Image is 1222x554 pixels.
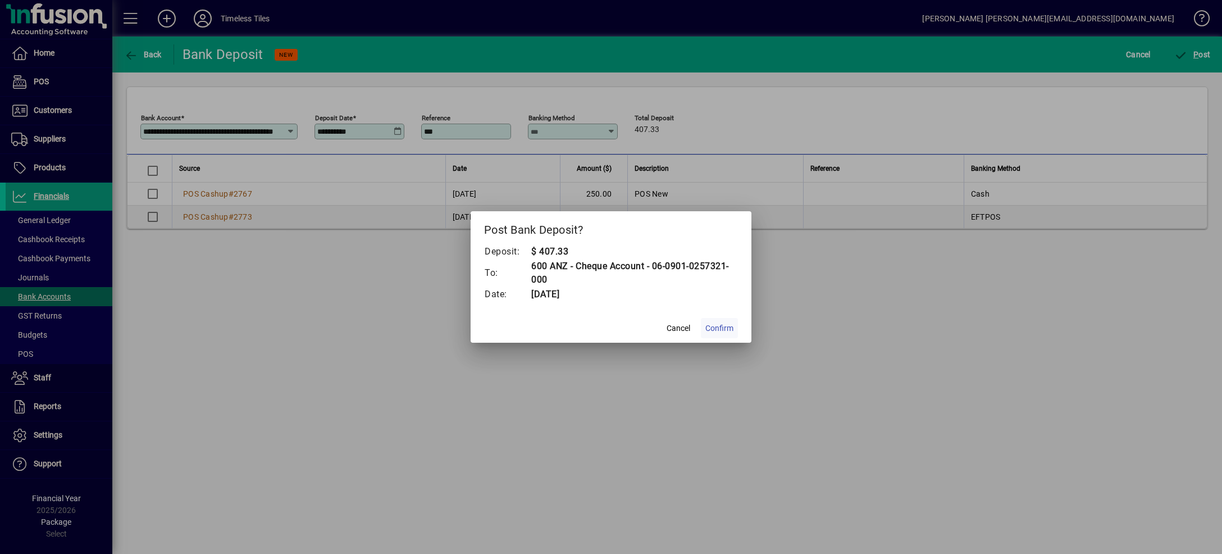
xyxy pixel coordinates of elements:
td: Deposit: [484,244,531,259]
td: $ 407.33 [531,244,738,259]
td: [DATE] [531,287,738,302]
span: Cancel [667,323,690,334]
h2: Post Bank Deposit? [471,211,751,244]
td: 600 ANZ - Cheque Account - 06-0901-0257321-000 [531,259,738,287]
button: Confirm [701,318,738,338]
span: Confirm [705,323,733,334]
td: To: [484,259,531,287]
button: Cancel [660,318,696,338]
td: Date: [484,287,531,302]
